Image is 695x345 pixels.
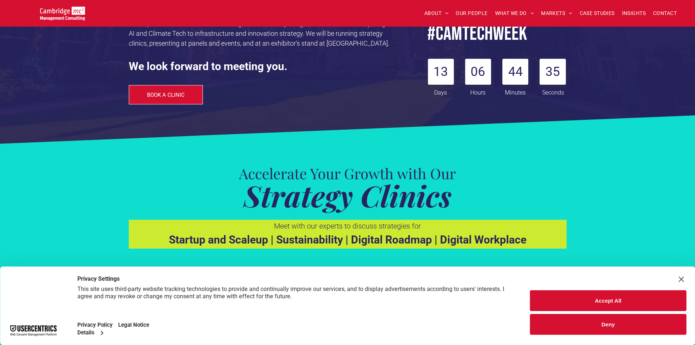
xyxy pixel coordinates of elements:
span: BOOK A CLINIC [147,92,185,98]
a: WHAT WE DO [491,8,538,19]
a: MARKETS [537,8,576,19]
span: #CamTECHWEEK [427,22,527,46]
div: 06 [465,59,491,85]
div: Hours [465,85,491,97]
strong: Startup and Scaleup | Sustainability | Digital Roadmap | Digital Workplace [169,233,526,246]
a: Your Business Transformed | Cambridge Management Consulting [40,8,85,15]
span: Accelerate Your Growth with Our [239,164,456,183]
a: BOOK A CLINIC [129,85,203,104]
a: CASE STUDIES [576,8,618,19]
div: Minutes [503,85,528,97]
strong: Strategy Clinics [244,176,452,215]
a: OUR PEOPLE [452,8,491,19]
span: Meet with our experts to discuss strategies for [274,222,421,230]
div: Days [428,85,453,97]
span: Our experts will be in attendance throughout the week, joining conversations on everything from A... [129,20,401,47]
img: Go to Homepage [40,7,85,20]
a: INSIGHTS [618,8,649,19]
strong: We look forward to meeting you. [129,60,287,73]
a: CONTACT [649,8,680,19]
a: ABOUT [421,8,452,19]
div: 44 [502,59,528,85]
div: 35 [540,59,565,85]
div: Seconds [540,85,566,97]
div: 13 [428,59,454,85]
